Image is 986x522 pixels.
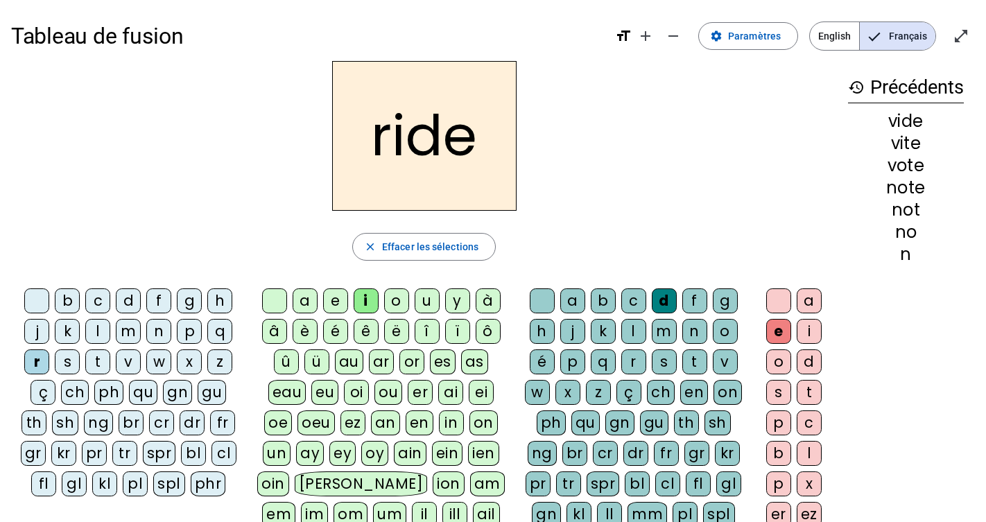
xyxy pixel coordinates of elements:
[593,441,618,466] div: cr
[143,441,176,466] div: spr
[766,380,791,405] div: s
[55,288,80,313] div: b
[82,441,107,466] div: pr
[262,319,287,344] div: â
[323,288,348,313] div: e
[469,410,498,435] div: on
[149,410,174,435] div: cr
[674,410,699,435] div: th
[296,441,324,466] div: ay
[85,319,110,344] div: l
[848,135,964,152] div: vite
[354,288,379,313] div: i
[369,349,394,374] div: ar
[625,471,650,496] div: bl
[433,471,465,496] div: ion
[129,380,157,405] div: qu
[947,22,975,50] button: Entrer en plein écran
[655,471,680,496] div: cl
[713,380,742,405] div: on
[146,288,171,313] div: f
[415,319,440,344] div: î
[274,349,299,374] div: û
[469,380,494,405] div: ei
[615,28,632,44] mat-icon: format_size
[623,441,648,466] div: dr
[297,410,335,435] div: oeu
[432,441,463,466] div: ein
[371,410,400,435] div: an
[408,380,433,405] div: er
[797,471,822,496] div: x
[652,319,677,344] div: m
[116,349,141,374] div: v
[354,319,379,344] div: ê
[268,380,306,405] div: eau
[112,441,137,466] div: tr
[468,441,499,466] div: ien
[210,410,235,435] div: fr
[528,441,557,466] div: ng
[61,380,89,405] div: ch
[621,288,646,313] div: c
[766,441,791,466] div: b
[560,349,585,374] div: p
[632,22,659,50] button: Augmenter la taille de la police
[797,441,822,466] div: l
[264,410,292,435] div: oe
[682,349,707,374] div: t
[406,410,433,435] div: en
[198,380,226,405] div: gu
[85,288,110,313] div: c
[461,349,488,374] div: as
[384,288,409,313] div: o
[146,349,171,374] div: w
[797,349,822,374] div: d
[560,319,585,344] div: j
[587,471,620,496] div: spr
[713,319,738,344] div: o
[659,22,687,50] button: Diminuer la taille de la police
[31,471,56,496] div: fl
[640,410,668,435] div: gu
[119,410,144,435] div: br
[571,410,600,435] div: qu
[323,319,348,344] div: é
[605,410,634,435] div: gn
[438,380,463,405] div: ai
[340,410,365,435] div: ez
[94,380,123,405] div: ph
[51,441,76,466] div: kr
[621,349,646,374] div: r
[476,288,501,313] div: à
[263,441,291,466] div: un
[430,349,456,374] div: es
[586,380,611,405] div: z
[680,380,708,405] div: en
[24,349,49,374] div: r
[295,471,427,496] div: [PERSON_NAME]
[293,319,318,344] div: è
[163,380,192,405] div: gn
[621,319,646,344] div: l
[476,319,501,344] div: ô
[810,22,859,50] span: English
[654,441,679,466] div: fr
[374,380,402,405] div: ou
[116,319,141,344] div: m
[555,380,580,405] div: x
[181,441,206,466] div: bl
[311,380,338,405] div: eu
[146,319,171,344] div: n
[682,319,707,344] div: n
[361,441,388,466] div: oy
[84,410,113,435] div: ng
[384,319,409,344] div: ë
[637,28,654,44] mat-icon: add
[344,380,369,405] div: oi
[686,471,711,496] div: fl
[394,441,426,466] div: ain
[85,349,110,374] div: t
[562,441,587,466] div: br
[352,233,496,261] button: Effacer les sélections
